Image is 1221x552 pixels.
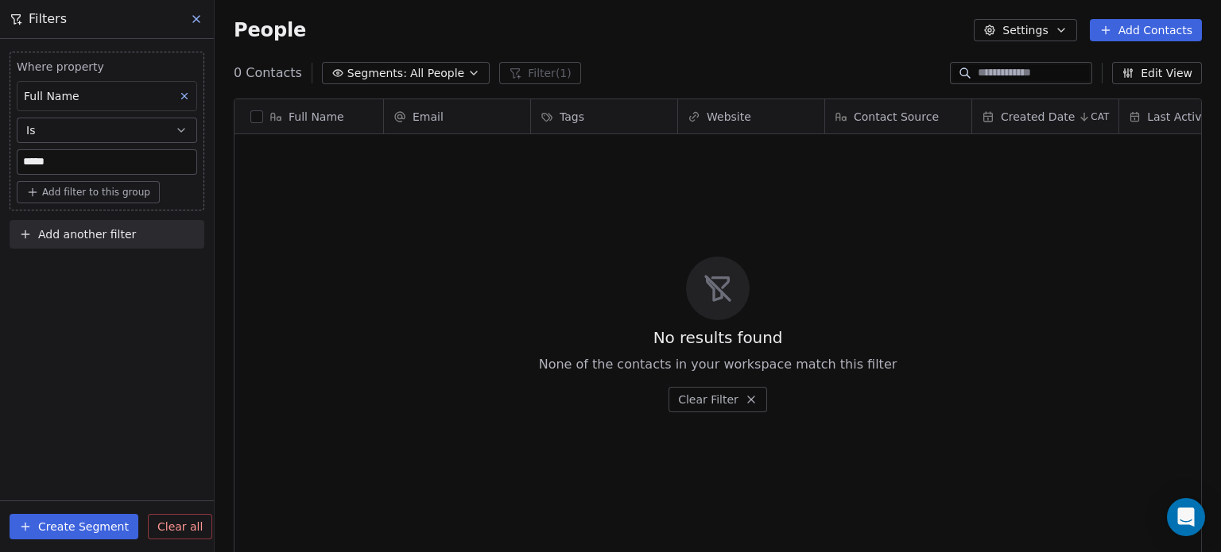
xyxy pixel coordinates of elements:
[854,109,939,125] span: Contact Source
[410,65,464,82] span: All People
[669,387,767,412] button: Clear Filter
[235,99,383,133] div: Full Name
[539,355,897,374] span: None of the contacts in your workspace match this filter
[678,99,824,133] div: Website
[384,99,530,133] div: Email
[1112,62,1202,84] button: Edit View
[972,99,1118,133] div: Created DateCAT
[1167,498,1205,536] div: Open Intercom Messenger
[1090,19,1202,41] button: Add Contacts
[499,62,581,84] button: Filter(1)
[653,326,783,349] span: No results found
[531,99,677,133] div: Tags
[234,64,302,83] span: 0 Contacts
[707,109,751,125] span: Website
[347,65,407,82] span: Segments:
[235,134,384,547] div: grid
[825,99,971,133] div: Contact Source
[1091,110,1109,123] span: CAT
[234,18,306,42] span: People
[413,109,444,125] span: Email
[560,109,584,125] span: Tags
[289,109,344,125] span: Full Name
[974,19,1076,41] button: Settings
[1001,109,1075,125] span: Created Date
